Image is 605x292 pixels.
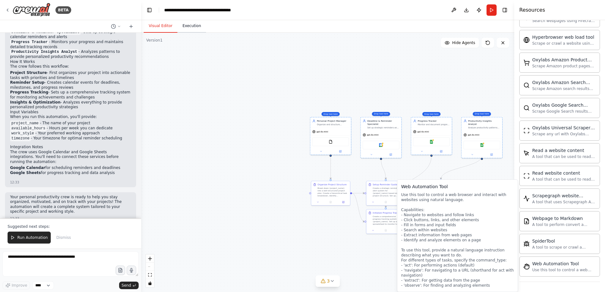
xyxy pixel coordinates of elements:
[523,59,530,66] img: OxylabsAmazonProductScraperTool
[532,132,596,137] div: Scrape any url with Oxylabs Universal Scraper
[532,125,596,131] div: Oxylabs Universal Scraper tool
[473,112,491,116] div: Drop tool here
[146,279,154,287] button: toggle interactivity
[373,211,402,215] div: Initialize Progress Tracking
[418,130,429,133] span: gpt-4o-mini
[10,70,47,75] strong: Project Structure
[352,192,364,223] g: Edge from 98b5ba80-2a74-43a9-918b-3698fd62538a to c9901177-7810-4057-afde-d72a357eb60d
[146,255,154,287] div: React Flow controls
[10,121,131,126] li: - The name of your project
[146,38,163,43] div: Version 1
[366,209,406,234] div: Initialize Progress TrackingCreate a comprehensive progress tracking system for {project_name}. S...
[311,181,350,206] div: Organize Project StructureBreak down {project_name} into a well-structured project plan. Create a...
[321,112,340,116] div: Drop tool here
[523,105,530,111] img: OxylabsGoogleSearchScraperTool
[441,38,479,48] button: Hide Agents
[422,112,441,116] div: Drop tool here
[379,200,392,204] button: No output available
[53,232,74,244] button: Dismiss
[523,218,530,224] img: SerplyWebpageToMarkdownTool
[3,281,30,289] button: Improve
[367,134,379,136] span: gpt-4o-mini
[532,177,596,182] div: A tool that can be used to read a website content.
[108,23,124,30] button: Switch to previous chat
[10,166,131,171] li: for scheduling reminders and deadlines
[10,70,131,80] li: - First organizes your project into actionable tasks with priorities and timelines
[127,266,136,275] button: Click to speak your automation idea
[412,118,451,154] div: Drop tool hereProgress TrackerMonitor and document progress on {project_name} by tracking milesto...
[462,118,502,157] div: Drop tool hereProductivity Insights AnalystAnalyze productivity patterns from {project_name} data...
[468,119,500,126] div: Productivity Insights Analyst
[432,149,450,154] button: Open in side panel
[523,173,530,179] img: ScrapeWebsiteTool
[452,40,475,45] span: Hide Agents
[532,170,596,176] div: Read website content
[523,82,530,88] img: OxylabsAmazonSearchScraperTool
[532,57,596,63] div: Oxylabs Amazon Product Scraper tool
[381,153,400,157] button: Open in side panel
[372,112,390,116] div: Drop tool here
[10,131,35,136] code: work_style
[523,263,530,270] img: StagehandTool
[418,123,450,126] div: Monitor and document progress on {project_name} by tracking milestones, identifying bottlenecks, ...
[373,183,400,186] div: Setup Reminder System
[532,41,596,46] div: Scrape or crawl a website using Hyperbrowser and return the contents in properly formatted markdo...
[12,283,27,288] span: Improve
[177,20,206,33] button: Execution
[10,49,78,55] code: Productivity Insights Analyst
[10,136,31,141] code: timezone
[532,245,596,250] div: A tool to scrape or crawl a website and return LLM-ready content.
[146,271,154,279] button: fit view
[532,86,596,91] div: Scrape Amazon search results with Oxylabs Amazon Search Scraper
[384,156,433,208] g: Edge from 01654851-c43b-4af0-84fc-912cb575156b to c9901177-7810-4057-afde-d72a357eb60d
[10,115,131,120] p: When you run this automation, you'll provide:
[10,166,45,170] strong: Google Calendar
[379,228,392,232] button: No output available
[10,90,48,94] strong: Progress Tracking
[532,147,596,154] div: Read a website content
[367,126,400,129] div: Set up strategic reminders and alerts for {project_name} deadlines, ensuring optimal timing for n...
[373,215,403,225] div: Create a comprehensive progress tracking system for {project_name}. Set up a spreadsheet to monit...
[532,34,596,40] div: Hyperbrowser web load tool
[56,235,71,240] span: Dismiss
[10,49,131,59] li: - Analyzes patterns to provide personalized productivity recommendations
[373,187,403,197] div: Create a strategic reminder and alert system for {project_name} based on the project structure. S...
[532,199,596,205] div: A tool that uses Scrapegraph AI to intelligently scrape website content.
[519,6,545,14] h4: Resources
[8,224,134,229] p: Suggested next steps:
[439,156,483,179] g: Edge from 0dc16cbd-a7db-4873-a6f8-4a4b31336d3f to 9716f5b7-1a1b-48ac-b34c-d8d7b2112ae4
[532,102,596,108] div: Oxylabs Google Search Scraper tool
[366,181,406,206] div: Setup Reminder SystemCreate a strategic reminder and alert system for {project_name} based on the...
[10,126,131,131] li: - Hours per week you can dedicate
[10,126,47,131] code: available_hours
[146,255,154,263] button: zoom in
[523,127,530,134] img: OxylabsUniversalScraperTool
[10,180,19,185] div: 12:33
[331,149,349,154] button: Open in side panel
[401,192,514,288] div: Use this tool to control a web browser and interact with websites using natural language. Capabil...
[8,232,51,244] button: Run Automation
[10,59,131,65] h2: How It Works
[523,37,530,43] img: HyperbrowserLoadTool
[164,7,235,13] nav: breadcrumb
[532,64,596,69] div: Scrape Amazon product pages with Oxylabs Amazon Product Scraper
[327,278,330,284] span: 3
[116,266,125,275] button: Upload files
[532,79,596,86] div: Oxylabs Amazon Search Scraper tool
[10,121,40,126] code: project_name
[10,80,44,85] strong: Reminder Setup
[10,40,131,50] li: - Monitors your progress and maintains detailed tracking records
[393,228,404,232] button: Open in side panel
[55,6,71,14] div: BETA
[532,238,596,244] div: SpiderTool
[482,153,501,157] button: Open in side panel
[532,222,596,227] div: A tool to perform convert a webpage to markdown to make it easier for LLMs to understand
[329,156,332,179] g: Edge from d0c4e884-b4ff-42c1-8dba-a75a3361e5e8 to 98b5ba80-2a74-43a9-918b-3698fd62538a
[468,126,500,129] div: Analyze productivity patterns from {project_name} data to provide actionable insights on peak per...
[10,171,41,175] strong: Google Sheets
[367,119,400,126] div: Deadline & Reminder Specialist
[10,216,19,221] div: 12:33
[379,159,387,179] g: Edge from 9a1eb4f7-28b6-4a0e-a23f-1dde85bff876 to 01ed77ea-831e-46ed-bd2a-f57d35e8feb8
[324,200,337,204] button: No output available
[10,145,131,150] h2: Integration Notes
